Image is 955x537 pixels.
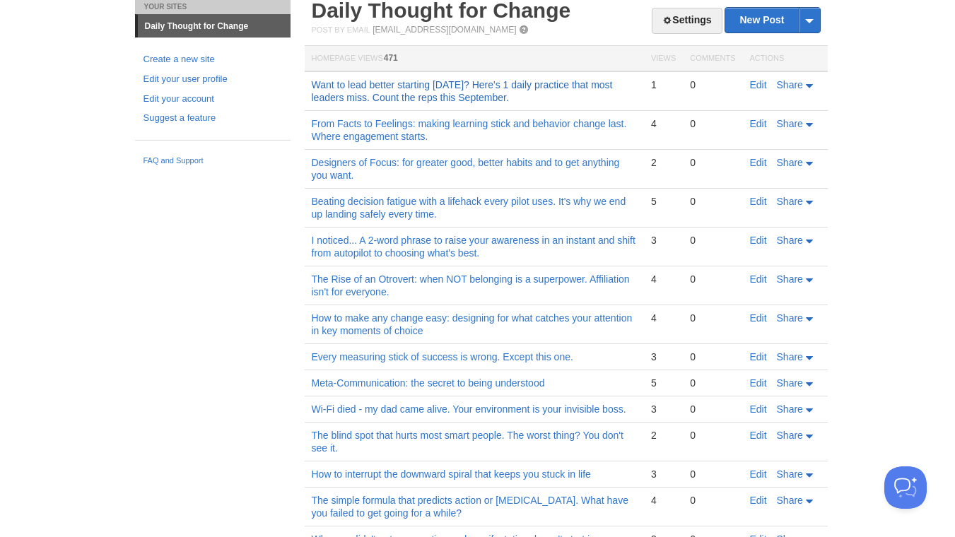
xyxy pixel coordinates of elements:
[683,46,742,72] th: Comments
[750,495,767,506] a: Edit
[143,155,282,167] a: FAQ and Support
[651,312,676,324] div: 4
[750,312,767,324] a: Edit
[138,15,291,37] a: Daily Thought for Change
[305,46,644,72] th: Homepage Views
[651,273,676,285] div: 4
[690,117,735,130] div: 0
[884,466,927,509] iframe: Help Scout Beacon - Open
[651,403,676,415] div: 3
[777,468,803,480] span: Share
[777,79,803,90] span: Share
[777,157,803,168] span: Share
[644,46,683,72] th: Views
[690,403,735,415] div: 0
[312,312,633,336] a: How to make any change easy: designing for what catches your attention in key moments of choice
[777,273,803,285] span: Share
[651,494,676,507] div: 4
[690,429,735,442] div: 0
[777,312,803,324] span: Share
[373,25,516,35] a: [EMAIL_ADDRESS][DOMAIN_NAME]
[743,46,828,72] th: Actions
[652,8,722,34] a: Settings
[312,468,591,480] a: How to interrupt the downward spiral that keeps you stuck in life
[143,92,282,107] a: Edit your account
[651,156,676,169] div: 2
[750,468,767,480] a: Edit
[777,430,803,441] span: Share
[312,196,626,220] a: Beating decision fatigue with a lifehack every pilot uses. It's why we end up landing safely ever...
[750,403,767,415] a: Edit
[750,157,767,168] a: Edit
[143,111,282,126] a: Suggest a feature
[777,235,803,246] span: Share
[690,273,735,285] div: 0
[312,403,626,415] a: Wi-Fi died - my dad came alive. Your environment is your invisible boss.
[750,235,767,246] a: Edit
[750,196,767,207] a: Edit
[651,468,676,480] div: 3
[750,118,767,129] a: Edit
[750,351,767,362] a: Edit
[777,403,803,415] span: Share
[750,430,767,441] a: Edit
[312,118,627,142] a: From Facts to Feelings: making learning stick and behavior change last. Where engagement starts.
[651,78,676,91] div: 1
[384,53,398,63] span: 471
[750,79,767,90] a: Edit
[651,195,676,208] div: 5
[690,468,735,480] div: 0
[690,156,735,169] div: 0
[690,350,735,363] div: 0
[651,377,676,389] div: 5
[312,235,635,259] a: I noticed... A 2-word phrase to raise your awareness in an instant and shift from autopilot to ch...
[312,351,573,362] a: Every measuring stick of success is wrong. Except this one.
[690,312,735,324] div: 0
[651,117,676,130] div: 4
[750,273,767,285] a: Edit
[312,157,620,181] a: Designers of Focus: for greater good, better habits and to get anything you want.
[750,377,767,389] a: Edit
[143,52,282,67] a: Create a new site
[312,79,613,103] a: Want to lead better starting [DATE]? Here's 1 daily practice that most leaders miss. Count the re...
[690,78,735,91] div: 0
[651,350,676,363] div: 3
[690,195,735,208] div: 0
[777,351,803,362] span: Share
[777,196,803,207] span: Share
[690,377,735,389] div: 0
[312,430,623,454] a: The blind spot that hurts most smart people. The worst thing? You don't see it.
[725,8,819,33] a: New Post
[312,25,370,34] span: Post by Email
[690,494,735,507] div: 0
[777,118,803,129] span: Share
[777,377,803,389] span: Share
[312,273,630,297] a: The Rise of an Otrovert: when NOT belonging is a superpower. Affiliation isn't for everyone.
[143,72,282,87] a: Edit your user profile
[312,495,628,519] a: The simple formula that predicts action or [MEDICAL_DATA]. What have you failed to get going for ...
[690,234,735,247] div: 0
[777,495,803,506] span: Share
[312,377,545,389] a: Meta-Communication: the secret to being understood
[651,429,676,442] div: 2
[651,234,676,247] div: 3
